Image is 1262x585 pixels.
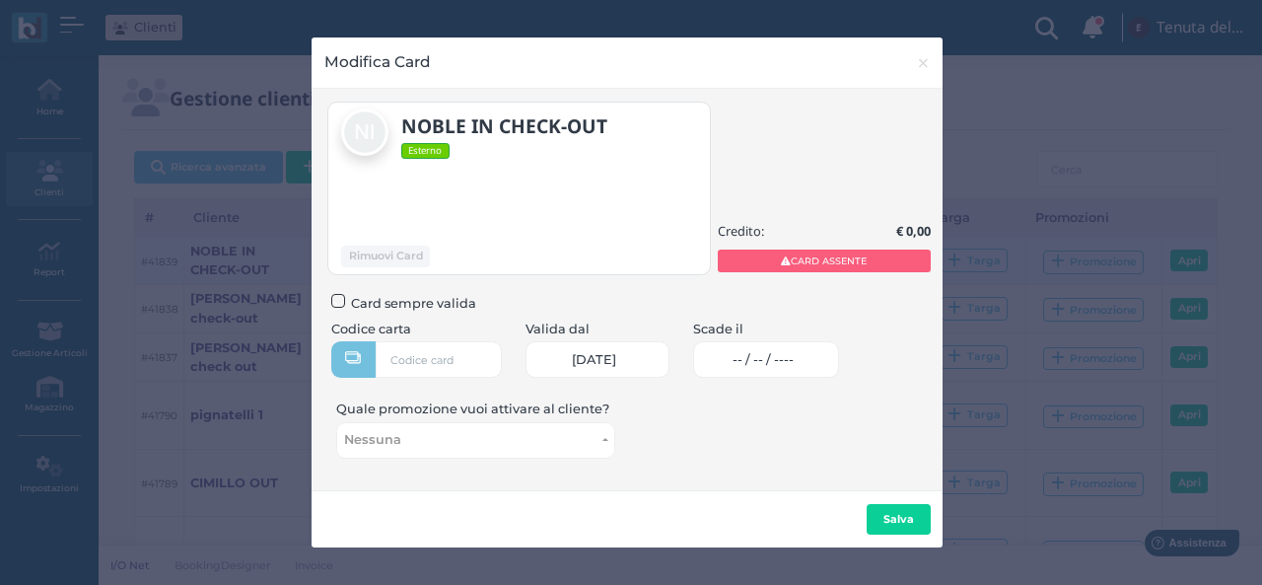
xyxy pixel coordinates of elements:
[916,50,931,76] span: ×
[867,504,931,536] button: Salva
[572,352,616,368] span: [DATE]
[883,512,914,526] b: Salva
[341,246,430,267] button: Rimuovi Card
[344,432,602,448] span: Nessuna
[526,320,590,338] label: Valida dal
[324,50,430,73] h4: Modifica Card
[376,341,502,378] input: Codice card
[336,400,609,418] label: Quale promozione vuoi attivare al cliente?
[331,320,411,338] label: Codice carta
[341,109,667,159] a: NOBLE IN CHECK-OUT Esterno
[351,294,476,313] span: Card sempre valida
[341,109,388,156] img: NOBLE IN CHECK-OUT
[733,352,794,368] span: -- / -- / ----
[401,143,450,159] span: Esterno
[718,250,931,271] span: CARD ASSENTE
[401,112,607,139] b: NOBLE IN CHECK-OUT
[718,224,764,238] h5: Credito:
[896,222,931,240] b: € 0,00
[693,320,743,338] label: Scade il
[58,16,130,31] span: Assistenza
[336,422,615,459] button: Nessuna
